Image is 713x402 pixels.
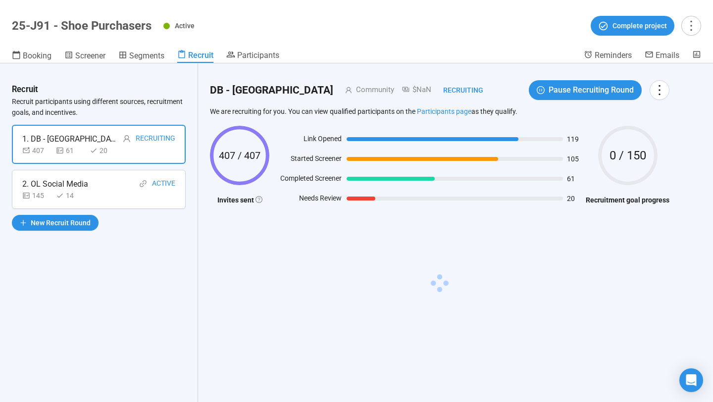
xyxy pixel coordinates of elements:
[352,84,394,96] div: Community
[645,50,679,62] a: Emails
[129,51,164,60] span: Segments
[567,195,581,202] span: 20
[684,19,698,32] span: more
[12,50,51,63] a: Booking
[598,150,658,161] span: 0 / 150
[118,50,164,63] a: Segments
[431,85,483,96] div: Recruiting
[537,86,545,94] span: pause-circle
[188,50,213,60] span: Recruit
[567,136,581,143] span: 119
[75,51,105,60] span: Screener
[210,82,333,99] h2: DB - [GEOGRAPHIC_DATA]
[136,133,175,145] div: Recruiting
[12,19,152,33] h1: 25-J91 - Shoe Purchasers
[64,50,105,63] a: Screener
[210,195,269,205] h4: Invites sent
[591,16,674,36] button: Complete project
[679,368,703,392] div: Open Intercom Messenger
[23,51,51,60] span: Booking
[175,22,195,30] span: Active
[584,50,632,62] a: Reminders
[656,50,679,60] span: Emails
[123,135,131,143] span: user
[595,50,632,60] span: Reminders
[31,217,91,228] span: New Recruit Round
[653,83,666,97] span: more
[210,151,269,160] span: 407 / 407
[22,145,52,156] div: 407
[210,107,669,116] p: We are recruiting for you. You can view qualified participants on the as they qualify.
[20,219,27,226] span: plus
[274,153,342,168] div: Started Screener
[56,190,86,201] div: 14
[529,80,642,100] button: pause-circlePause Recruiting Round
[586,195,669,205] h4: Recruitment goal progress
[139,180,147,188] span: link
[12,83,38,96] h3: Recruit
[274,193,342,207] div: Needs Review
[226,50,279,62] a: Participants
[394,84,431,96] div: $NaN
[12,96,186,118] p: Recruit participants using different sources, recruitment goals, and incentives.
[274,173,342,188] div: Completed Screener
[650,80,669,100] button: more
[237,50,279,60] span: Participants
[22,133,116,145] div: 1. DB - [GEOGRAPHIC_DATA]
[567,155,581,162] span: 105
[567,175,581,182] span: 61
[549,84,634,96] span: Pause Recruiting Round
[177,50,213,63] a: Recruit
[255,196,262,203] span: question-circle
[612,20,667,31] span: Complete project
[417,107,471,115] a: Participants page
[22,190,52,201] div: 145
[22,178,88,190] div: 2. OL Social Media
[152,178,175,190] div: Active
[12,215,99,231] button: plusNew Recruit Round
[274,133,342,148] div: Link Opened
[333,87,352,94] span: user
[681,16,701,36] button: more
[56,145,86,156] div: 61
[90,145,119,156] div: 20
